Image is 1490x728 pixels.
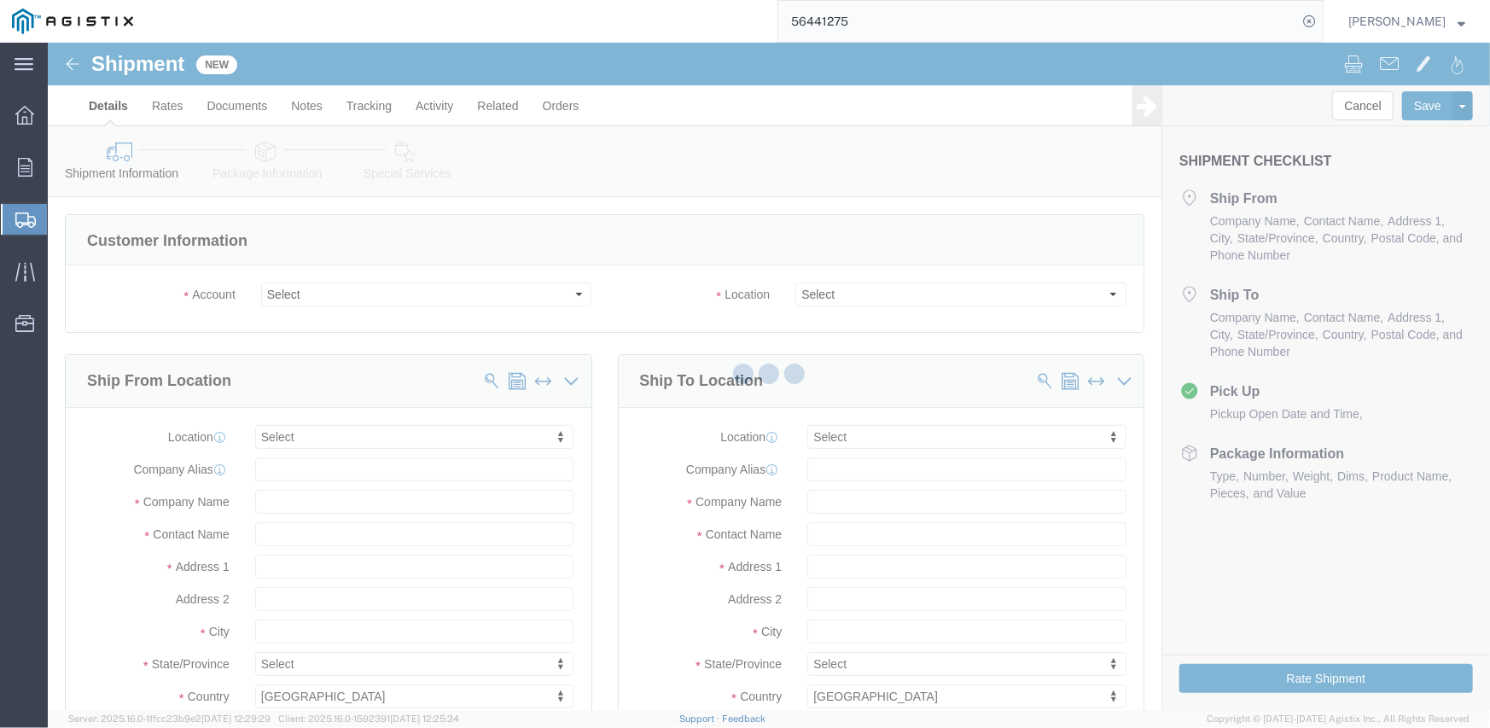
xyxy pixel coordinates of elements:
span: [DATE] 12:25:34 [390,713,459,724]
a: Feedback [722,713,765,724]
span: [DATE] 12:29:29 [201,713,271,724]
a: Support [679,713,722,724]
button: [PERSON_NAME] [1347,11,1466,32]
span: Client: 2025.16.0-1592391 [278,713,459,724]
input: Search for shipment number, reference number [778,1,1297,42]
span: Chantelle Bower [1348,12,1446,31]
span: Copyright © [DATE]-[DATE] Agistix Inc., All Rights Reserved [1207,712,1470,726]
img: logo [12,9,133,34]
span: Server: 2025.16.0-1ffcc23b9e2 [68,713,271,724]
